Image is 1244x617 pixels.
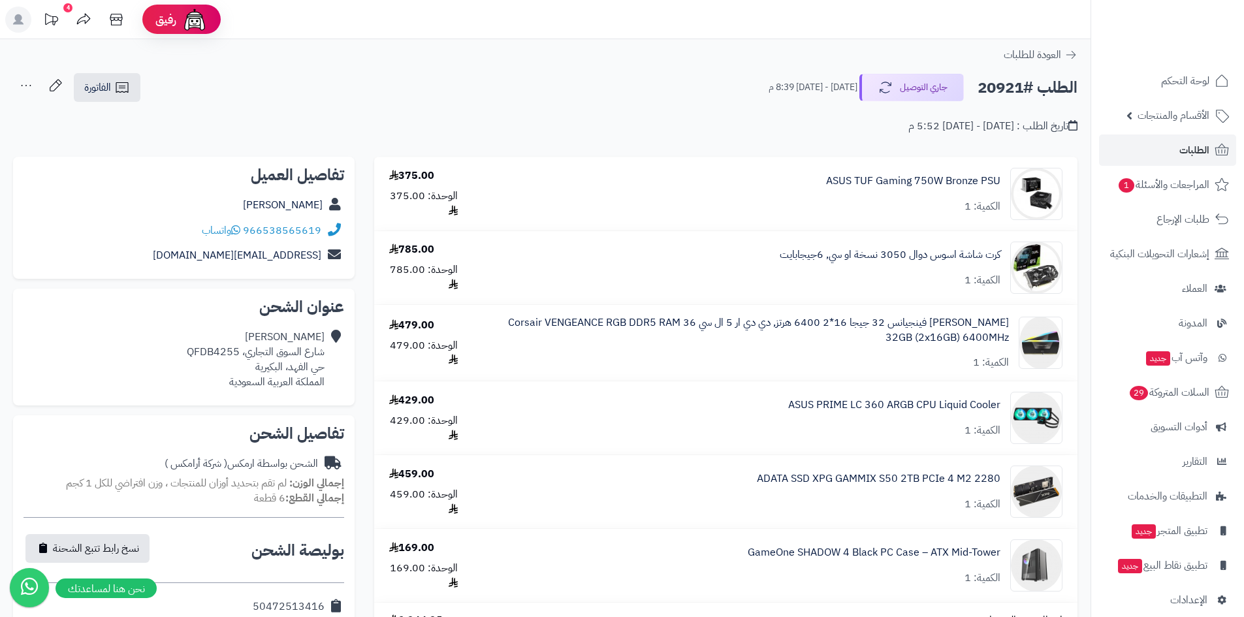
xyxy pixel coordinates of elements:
a: كرت شاشة اسوس دوال 3050 نسخة او سي, 6جيجابايت [780,247,1000,262]
span: التطبيقات والخدمات [1128,487,1207,505]
h2: الطلب #20921 [978,74,1077,101]
span: جديد [1132,524,1156,539]
span: جديد [1146,351,1170,366]
a: تحديثات المنصة [35,7,67,36]
span: المراجعات والأسئلة [1117,176,1209,194]
img: 1748707137-3160c5eb-934c-40f8-8ce9-175db916248b_removalai_preview-90x90.png [1011,392,1062,444]
img: 1743701765-81mwcITtHBL._AC_SL1500_-90x90.jpg [1011,242,1062,294]
div: 429.00 [389,393,434,408]
h2: بوليصة الشحن [251,543,344,558]
div: 459.00 [389,467,434,482]
span: العودة للطلبات [1004,47,1061,63]
div: الوحدة: 479.00 [389,338,458,368]
strong: إجمالي القطع: [285,490,344,506]
a: المراجعات والأسئلة1 [1099,169,1236,200]
img: 1748707547-3280c6d3-7aba-4336-9c0f-691b43ad7474_removalai_preview-90x90.png [1019,317,1062,369]
div: 169.00 [389,541,434,556]
a: إشعارات التحويلات البنكية [1099,238,1236,270]
img: 1231d25dceb32273efb45b2ee81b91a613a8-90x90.jpg [1011,168,1062,220]
a: الفاتورة [74,73,140,102]
span: الإعدادات [1170,591,1207,609]
button: نسخ رابط تتبع الشحنة [25,534,150,563]
div: الكمية: 1 [965,571,1000,586]
a: GameOne SHADOW 4 Black PC Case – ATX Mid-Tower [748,545,1000,560]
a: [EMAIL_ADDRESS][DOMAIN_NAME] [153,247,321,263]
span: أدوات التسويق [1151,418,1207,436]
div: 785.00 [389,242,434,257]
a: طلبات الإرجاع [1099,204,1236,235]
a: المدونة [1099,308,1236,339]
span: لوحة التحكم [1161,72,1209,90]
span: تطبيق نقاط البيع [1117,556,1207,575]
div: الوحدة: 785.00 [389,262,458,293]
span: الأقسام والمنتجات [1138,106,1209,125]
span: طلبات الإرجاع [1156,210,1209,229]
a: ASUS PRIME LC 360 ARGB CPU Liquid Cooler [788,398,1000,413]
a: واتساب [202,223,240,238]
div: الوحدة: 429.00 [389,413,458,443]
small: 6 قطعة [254,490,344,506]
div: الكمية: 1 [965,199,1000,214]
img: 1753001659-1-90x90.png [1011,539,1062,592]
span: 1 [1119,178,1134,193]
a: العملاء [1099,273,1236,304]
a: أدوات التسويق [1099,411,1236,443]
div: 4 [63,3,72,12]
a: وآتس آبجديد [1099,342,1236,373]
a: [PERSON_NAME] فينجيانس 32 جيجا 16*2 6400 هرتز, دي دي ار 5 ال سي 36 Corsair VENGEANCE RGB DDR5 RAM... [488,315,1009,345]
img: ai-face.png [182,7,208,33]
span: الطلبات [1179,141,1209,159]
h2: عنوان الشحن [24,299,344,315]
a: التقارير [1099,446,1236,477]
a: [PERSON_NAME] [243,197,323,213]
div: [PERSON_NAME] شارع السوق التجاري، QFDB4255 حي الفهد، البكيرية المملكة العربية السعودية [187,330,325,389]
div: الكمية: 1 [965,273,1000,288]
a: التطبيقات والخدمات [1099,481,1236,512]
span: 29 [1130,386,1148,400]
a: تطبيق نقاط البيعجديد [1099,550,1236,581]
span: رفيق [155,12,176,27]
span: تطبيق المتجر [1130,522,1207,540]
small: [DATE] - [DATE] 8:39 م [769,81,857,94]
span: جديد [1118,559,1142,573]
a: لوحة التحكم [1099,65,1236,97]
span: الفاتورة [84,80,111,95]
h2: تفاصيل العميل [24,167,344,183]
div: الوحدة: 169.00 [389,561,458,591]
div: تاريخ الطلب : [DATE] - [DATE] 5:52 م [908,119,1077,134]
a: ASUS TUF Gaming 750W Bronze PSU [826,174,1000,189]
a: تطبيق المتجرجديد [1099,515,1236,546]
div: الوحدة: 459.00 [389,487,458,517]
a: الطلبات [1099,134,1236,166]
img: 1748706725-bfbcd331-c254-4cdc-bead-c534331b5806_removalai_preview-90x90.png [1011,466,1062,518]
span: التقارير [1183,452,1207,471]
h2: تفاصيل الشحن [24,426,344,441]
div: الكمية: 1 [973,355,1009,370]
span: نسخ رابط تتبع الشحنة [53,541,139,556]
div: الوحدة: 375.00 [389,189,458,219]
div: الكمية: 1 [965,423,1000,438]
div: 50472513416 [253,599,325,614]
div: الشحن بواسطة ارمكس [165,456,318,471]
a: ADATA SSD XPG GAMMIX S50 2TB PCIe 4 M2 2280 [757,471,1000,486]
div: 479.00 [389,318,434,333]
span: وآتس آب [1145,349,1207,367]
div: الكمية: 1 [965,497,1000,512]
span: العملاء [1182,279,1207,298]
span: السلات المتروكة [1128,383,1209,402]
span: المدونة [1179,314,1207,332]
a: السلات المتروكة29 [1099,377,1236,408]
a: العودة للطلبات [1004,47,1077,63]
a: الإعدادات [1099,584,1236,616]
strong: إجمالي الوزن: [289,475,344,491]
span: ( شركة أرامكس ) [165,456,227,471]
span: لم تقم بتحديد أوزان للمنتجات ، وزن افتراضي للكل 1 كجم [66,475,287,491]
button: جاري التوصيل [859,74,964,101]
div: 375.00 [389,168,434,183]
span: إشعارات التحويلات البنكية [1110,245,1209,263]
a: 966538565619 [243,223,321,238]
